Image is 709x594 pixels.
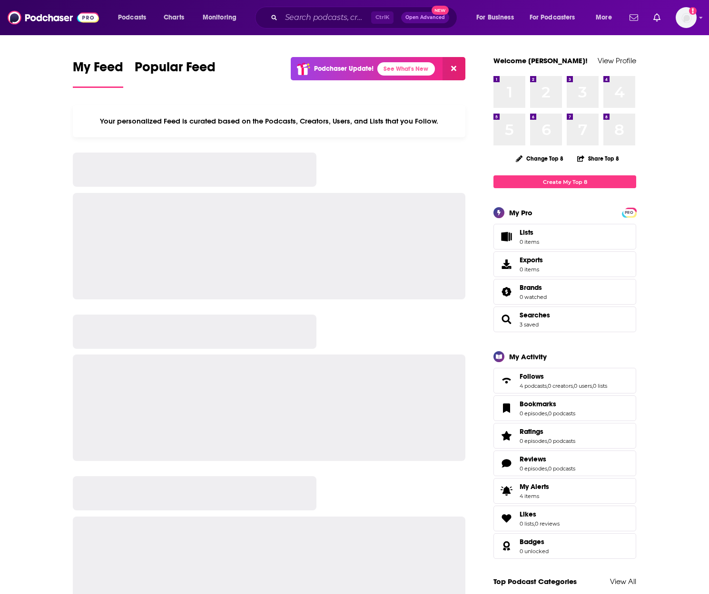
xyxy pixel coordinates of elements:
div: My Pro [509,208,532,217]
span: My Alerts [520,482,549,491]
a: Bookmarks [497,402,516,415]
input: Search podcasts, credits, & more... [281,10,371,25]
a: Searches [520,311,550,319]
span: Popular Feed [135,59,216,81]
a: Ratings [520,427,575,436]
a: 0 lists [593,383,607,389]
span: 4 items [520,493,549,499]
span: Brands [493,279,636,305]
span: Follows [493,368,636,393]
a: Brands [520,283,547,292]
a: Searches [497,313,516,326]
span: 0 items [520,266,543,273]
span: , [547,465,548,472]
button: open menu [196,10,249,25]
span: Reviews [520,455,546,463]
span: Brands [520,283,542,292]
a: View All [610,577,636,586]
span: , [573,383,574,389]
a: 3 saved [520,321,539,328]
a: 0 users [574,383,592,389]
span: Open Advanced [405,15,445,20]
span: Ratings [520,427,543,436]
span: , [547,383,548,389]
a: My Alerts [493,478,636,504]
span: Badges [493,533,636,559]
span: Reviews [493,450,636,476]
span: For Business [476,11,514,24]
a: Ratings [497,429,516,442]
span: Exports [497,258,516,271]
span: Logged in as clareliening [676,7,697,28]
span: , [547,410,548,417]
a: Brands [497,285,516,298]
a: PRO [623,209,635,216]
div: Your personalized Feed is curated based on the Podcasts, Creators, Users, and Lists that you Follow. [73,105,465,137]
img: User Profile [676,7,697,28]
span: Lists [497,230,516,243]
a: 0 watched [520,294,547,300]
a: Create My Top 8 [493,175,636,188]
span: My Feed [73,59,123,81]
a: 0 unlocked [520,548,549,555]
a: 0 podcasts [548,465,575,472]
span: Podcasts [118,11,146,24]
span: , [547,438,548,444]
a: 0 podcasts [548,410,575,417]
a: 0 episodes [520,438,547,444]
span: Ctrl K [371,11,394,24]
a: 0 reviews [535,520,560,527]
a: My Feed [73,59,123,88]
button: open menu [111,10,158,25]
div: Search podcasts, credits, & more... [264,7,466,29]
span: , [534,520,535,527]
a: Bookmarks [520,400,575,408]
a: 0 creators [548,383,573,389]
img: Podchaser - Follow, Share and Rate Podcasts [8,9,99,27]
a: 0 episodes [520,410,547,417]
span: Ratings [493,423,636,449]
span: Badges [520,537,544,546]
button: Open AdvancedNew [401,12,449,23]
button: Change Top 8 [510,153,569,164]
a: See What's New [377,62,435,76]
a: Reviews [497,457,516,470]
span: Charts [164,11,184,24]
a: Show notifications dropdown [650,10,664,26]
a: Top Podcast Categories [493,577,577,586]
span: 0 items [520,239,539,245]
span: Follows [520,372,544,381]
a: Exports [493,251,636,277]
span: Bookmarks [520,400,556,408]
a: Follows [497,374,516,387]
button: open menu [523,10,589,25]
span: Likes [520,510,536,518]
svg: Add a profile image [689,7,697,15]
span: New [432,6,449,15]
span: More [596,11,612,24]
span: Lists [520,228,539,237]
a: Lists [493,224,636,249]
span: Searches [493,307,636,332]
span: Lists [520,228,533,237]
a: Show notifications dropdown [626,10,642,26]
a: Follows [520,372,607,381]
button: Share Top 8 [577,149,620,168]
span: Exports [520,256,543,264]
button: open menu [470,10,526,25]
a: Charts [158,10,190,25]
a: Likes [520,510,560,518]
a: Badges [520,537,549,546]
button: open menu [589,10,624,25]
a: Badges [497,539,516,553]
a: 0 lists [520,520,534,527]
a: Popular Feed [135,59,216,88]
p: Podchaser Update! [314,65,374,73]
a: 4 podcasts [520,383,547,389]
a: 0 podcasts [548,438,575,444]
a: View Profile [598,56,636,65]
a: Reviews [520,455,575,463]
